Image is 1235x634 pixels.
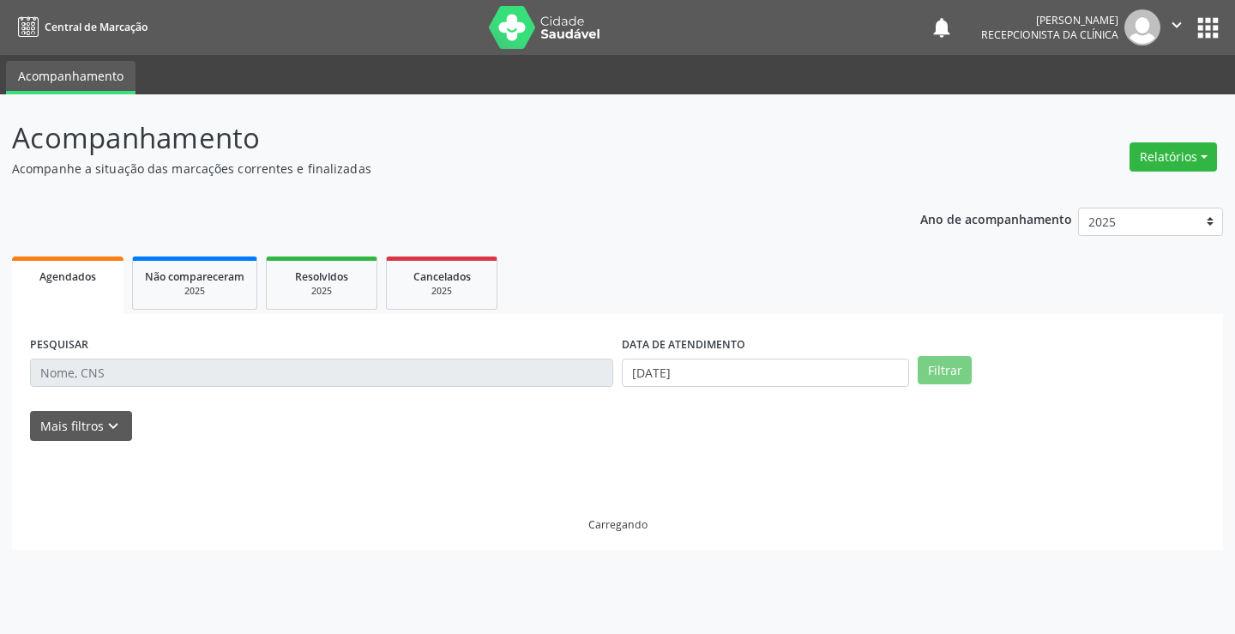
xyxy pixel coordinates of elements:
[918,356,972,385] button: Filtrar
[279,285,364,298] div: 2025
[622,359,909,388] input: Selecione um intervalo
[413,269,471,284] span: Cancelados
[6,61,136,94] a: Acompanhamento
[30,411,132,441] button: Mais filtroskeyboard_arrow_down
[981,27,1118,42] span: Recepcionista da clínica
[12,13,148,41] a: Central de Marcação
[12,160,859,178] p: Acompanhe a situação das marcações correntes e finalizadas
[295,269,348,284] span: Resolvidos
[145,285,244,298] div: 2025
[920,208,1072,229] p: Ano de acompanhamento
[1160,9,1193,45] button: 
[1193,13,1223,43] button: apps
[145,269,244,284] span: Não compareceram
[930,15,954,39] button: notifications
[622,332,745,359] label: DATA DE ATENDIMENTO
[588,517,648,532] div: Carregando
[30,359,613,388] input: Nome, CNS
[1130,142,1217,172] button: Relatórios
[12,117,859,160] p: Acompanhamento
[39,269,96,284] span: Agendados
[399,285,485,298] div: 2025
[104,417,123,436] i: keyboard_arrow_down
[981,13,1118,27] div: [PERSON_NAME]
[1167,15,1186,34] i: 
[1124,9,1160,45] img: img
[30,332,88,359] label: PESQUISAR
[45,20,148,34] span: Central de Marcação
